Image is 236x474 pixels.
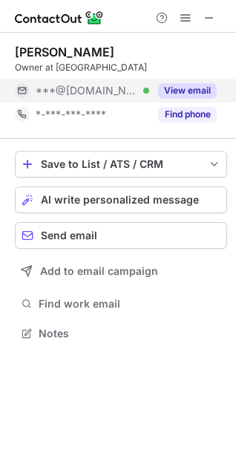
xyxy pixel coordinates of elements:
[39,327,221,340] span: Notes
[15,323,227,344] button: Notes
[40,265,158,277] span: Add to email campaign
[158,83,217,98] button: Reveal Button
[15,293,227,314] button: Find work email
[41,230,97,241] span: Send email
[41,158,201,170] div: Save to List / ATS / CRM
[15,222,227,249] button: Send email
[15,45,114,59] div: [PERSON_NAME]
[15,151,227,178] button: save-profile-one-click
[15,9,104,27] img: ContactOut v5.3.10
[15,61,227,74] div: Owner at [GEOGRAPHIC_DATA]
[15,186,227,213] button: AI write personalized message
[15,258,227,285] button: Add to email campaign
[36,84,138,97] span: ***@[DOMAIN_NAME]
[41,194,199,206] span: AI write personalized message
[39,297,221,311] span: Find work email
[158,107,217,122] button: Reveal Button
